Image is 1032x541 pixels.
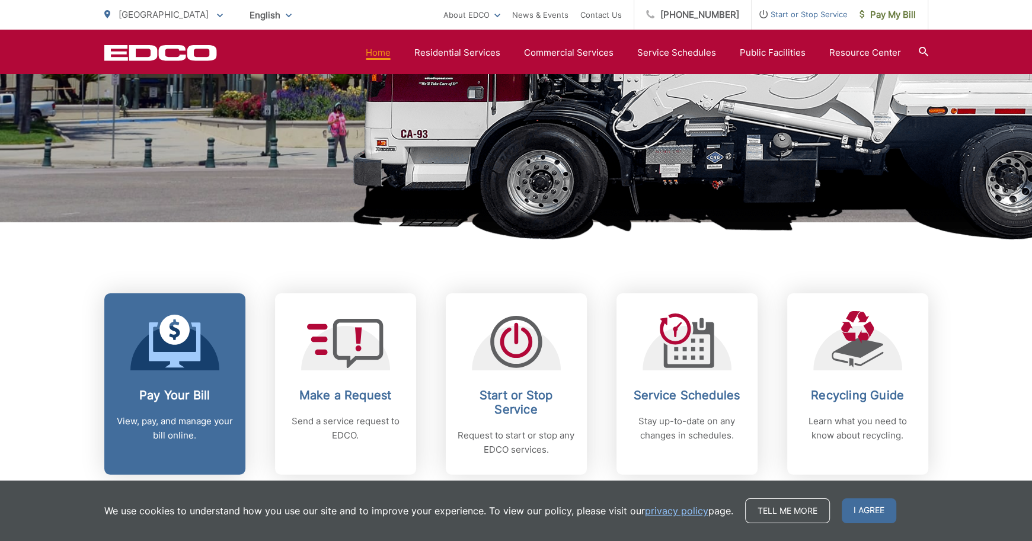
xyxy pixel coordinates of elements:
a: privacy policy [645,504,708,518]
a: Contact Us [580,8,622,22]
p: View, pay, and manage your bill online. [116,414,234,443]
p: Learn what you need to know about recycling. [799,414,916,443]
p: Stay up-to-date on any changes in schedules. [628,414,746,443]
a: Pay Your Bill View, pay, and manage your bill online. [104,293,245,475]
a: News & Events [512,8,568,22]
p: Request to start or stop any EDCO services. [458,428,575,457]
h2: Make a Request [287,388,404,402]
h2: Pay Your Bill [116,388,234,402]
a: Service Schedules [637,46,716,60]
h2: Start or Stop Service [458,388,575,417]
a: EDCD logo. Return to the homepage. [104,44,217,61]
span: I agree [842,498,896,523]
h2: Recycling Guide [799,388,916,402]
a: Public Facilities [740,46,806,60]
span: [GEOGRAPHIC_DATA] [119,9,209,20]
h2: Service Schedules [628,388,746,402]
a: Commercial Services [524,46,614,60]
a: Residential Services [414,46,500,60]
span: Pay My Bill [860,8,916,22]
a: About EDCO [443,8,500,22]
a: Recycling Guide Learn what you need to know about recycling. [787,293,928,475]
a: Home [366,46,391,60]
p: We use cookies to understand how you use our site and to improve your experience. To view our pol... [104,504,733,518]
a: Resource Center [829,46,901,60]
span: English [241,5,301,25]
a: Make a Request Send a service request to EDCO. [275,293,416,475]
a: Tell me more [745,498,830,523]
p: Send a service request to EDCO. [287,414,404,443]
a: Service Schedules Stay up-to-date on any changes in schedules. [616,293,758,475]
